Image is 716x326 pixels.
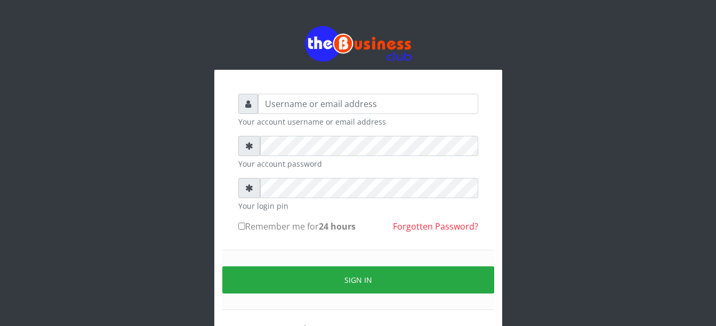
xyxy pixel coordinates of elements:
[238,220,356,233] label: Remember me for
[238,158,478,169] small: Your account password
[319,221,356,232] b: 24 hours
[238,200,478,211] small: Your login pin
[393,221,478,232] a: Forgotten Password?
[238,223,245,230] input: Remember me for24 hours
[222,266,494,294] button: Sign in
[238,116,478,127] small: Your account username or email address
[258,94,478,114] input: Username or email address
